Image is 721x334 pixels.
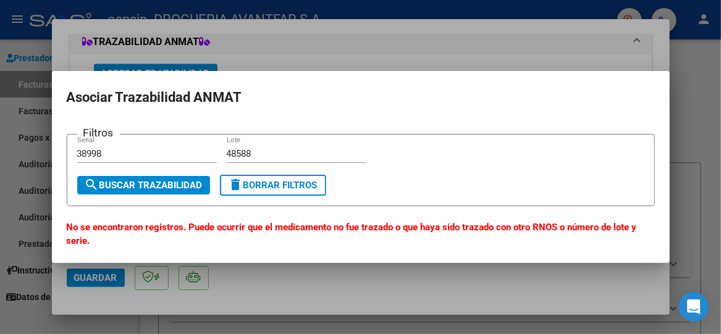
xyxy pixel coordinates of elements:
mat-icon: search [85,177,99,192]
button: Buscar Trazabilidad [77,176,210,194]
button: Borrar Filtros [220,175,326,196]
mat-icon: delete [229,177,243,192]
div: Open Intercom Messenger [679,292,709,322]
span: Borrar Filtros [229,180,318,191]
h2: Asociar Trazabilidad ANMAT [67,86,655,109]
strong: No se encontraron registros. Puede ocurrir que el medicamento no fue trazado o que haya sido traz... [67,222,637,247]
h3: Filtros [77,125,120,141]
span: Buscar Trazabilidad [85,180,203,191]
